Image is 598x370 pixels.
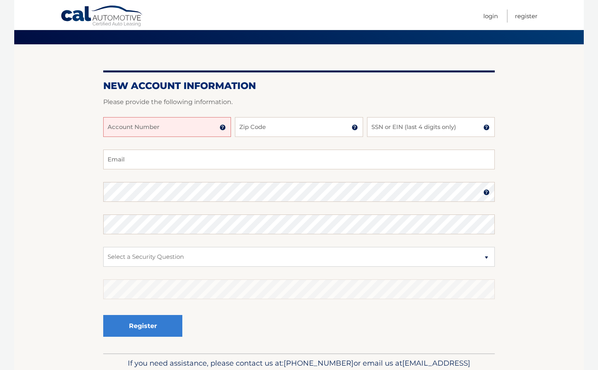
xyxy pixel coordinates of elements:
input: Zip Code [235,117,363,137]
button: Register [103,315,182,337]
img: tooltip.svg [483,189,490,195]
img: tooltip.svg [220,124,226,131]
img: tooltip.svg [352,124,358,131]
h2: New Account Information [103,80,495,92]
a: Register [515,9,537,23]
p: Please provide the following information. [103,97,495,108]
input: SSN or EIN (last 4 digits only) [367,117,495,137]
input: Account Number [103,117,231,137]
a: Login [483,9,498,23]
span: [PHONE_NUMBER] [284,359,354,368]
input: Email [103,150,495,169]
img: tooltip.svg [483,124,490,131]
a: Cal Automotive [61,5,144,28]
